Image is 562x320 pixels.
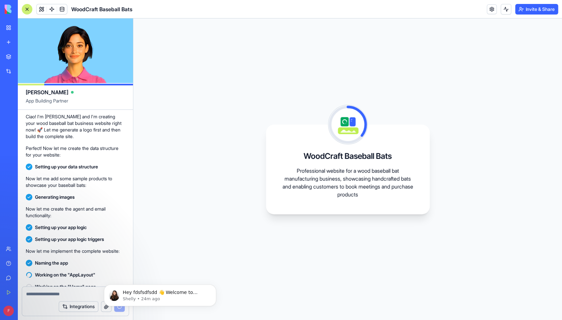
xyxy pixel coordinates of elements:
[282,167,414,198] p: Professional website for a wood baseball bat manufacturing business, showcasing handcrafted bats ...
[94,271,226,317] iframe: Intercom notifications message
[26,88,68,96] span: [PERSON_NAME]
[35,272,95,278] span: Working on the "AppLayout"
[26,248,125,254] p: Now let me implement the complete website:
[35,283,96,290] span: Working on the "Home" page
[26,113,125,140] p: Ciao! I'm [PERSON_NAME] and I'm creating your wood baseball bat business website right now! 🚀 Let...
[59,301,98,312] button: Integrations
[35,236,104,243] span: Setting up your app logic triggers
[35,260,68,266] span: Naming the app
[26,145,125,158] p: Perfect! Now let me create the data structure for your website:
[26,206,125,219] p: Now let me create the agent and email functionality:
[5,5,46,14] img: logo
[35,194,75,200] span: Generating images
[304,151,392,161] h3: WoodCraft Baseball Bats
[26,175,125,189] p: Now let me add some sample products to showcase your baseball bats:
[3,305,14,316] span: F
[515,4,558,15] button: Invite & Share
[71,5,132,13] span: WoodCraft Baseball Bats
[35,163,98,170] span: Setting up your data structure
[26,98,125,109] span: App Building Partner
[35,224,87,231] span: Setting up your app logic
